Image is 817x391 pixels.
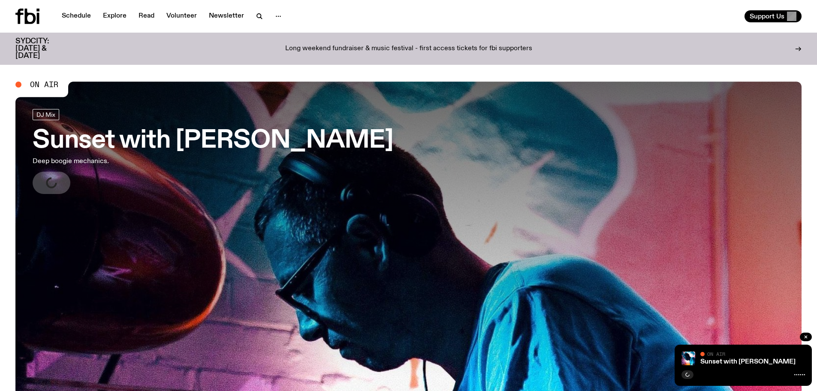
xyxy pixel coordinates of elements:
[745,10,802,22] button: Support Us
[285,45,532,53] p: Long weekend fundraiser & music festival - first access tickets for fbi supporters
[98,10,132,22] a: Explore
[204,10,249,22] a: Newsletter
[33,109,393,194] a: Sunset with [PERSON_NAME]Deep boogie mechanics.
[133,10,160,22] a: Read
[36,111,55,118] span: DJ Mix
[161,10,202,22] a: Volunteer
[57,10,96,22] a: Schedule
[681,352,695,365] img: Simon Caldwell stands side on, looking downwards. He has headphones on. Behind him is a brightly ...
[700,358,796,365] a: Sunset with [PERSON_NAME]
[33,109,59,120] a: DJ Mix
[30,81,58,88] span: On Air
[33,156,252,167] p: Deep boogie mechanics.
[750,12,784,20] span: Support Us
[707,351,725,357] span: On Air
[33,129,393,153] h3: Sunset with [PERSON_NAME]
[15,38,70,60] h3: SYDCITY: [DATE] & [DATE]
